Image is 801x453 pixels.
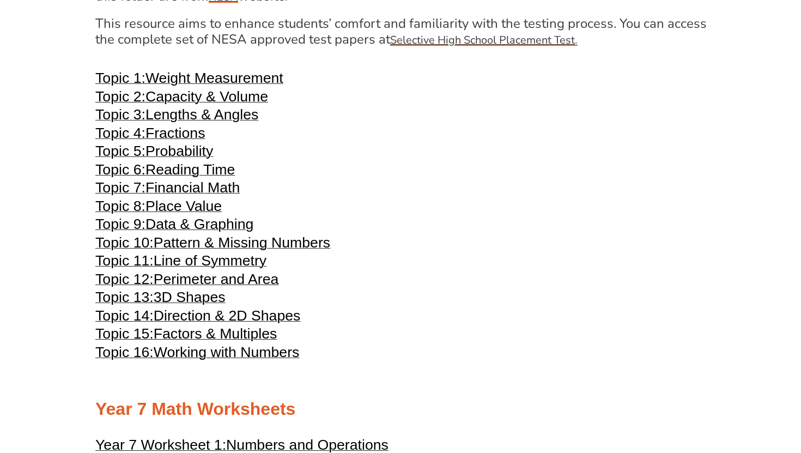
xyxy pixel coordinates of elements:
a: Topic 10:Pattern & Missing Numbers [95,239,330,250]
a: Topic 6:Reading Time [95,166,235,177]
span: Topic 10: [95,234,154,251]
a: Topic 4:Fractions [95,130,205,141]
a: Topic 16:Working with Numbers [95,349,299,360]
span: Factors & Multiples [154,325,277,342]
span: . [575,33,578,47]
span: Topic 7: [95,179,145,196]
span: Topic 13: [95,289,154,305]
span: Place Value [145,198,222,214]
iframe: Chat Widget [614,330,801,453]
span: Topic 1: [95,70,145,86]
a: Year 7 Worksheet 1:Numbers and Operations [95,442,389,452]
span: Topic 3: [95,106,145,123]
a: Topic 11:Line of Symmetry [95,257,266,268]
span: Topic 6: [95,161,145,178]
a: Topic 9:Data & Graphing [95,221,253,232]
span: Probability [145,143,213,159]
a: Topic 7:Financial Math [95,184,240,195]
span: Capacity & Volume [145,88,268,105]
span: Direction & 2D Shapes [154,307,301,324]
h4: This resource aims to enhance students’ comfort and familiarity with the testing process. You can... [95,16,707,49]
h2: Year 7 Math Worksheets [95,398,706,421]
a: Selective High School Placement Test. [390,31,578,48]
u: Selective High School Placement Test [390,33,575,47]
span: Working with Numbers [154,344,300,360]
span: Topic 16: [95,344,154,360]
span: Financial Math [145,179,240,196]
span: 3D Shapes [154,289,226,305]
span: Fractions [145,125,205,141]
a: Topic 5:Probability [95,148,213,159]
span: Data & Graphing [145,216,254,232]
span: Numbers and Operations [226,437,389,453]
span: Line of Symmetry [154,252,266,269]
a: Topic 12:Perimeter and Area [95,276,278,287]
span: Year 7 Worksheet 1: [95,437,226,453]
span: Perimeter and Area [154,271,279,287]
span: Topic 8: [95,198,145,214]
a: Topic 14:Direction & 2D Shapes [95,312,300,323]
span: Reading Time [145,161,235,178]
a: Topic 13:3D Shapes [95,294,226,305]
a: Topic 3:Lengths & Angles [95,111,258,122]
a: Topic 15:Factors & Multiples [95,330,277,341]
span: Weight Measurement [145,70,283,86]
span: Topic 12: [95,271,154,287]
a: Topic 1:Weight Measurement [95,75,283,86]
span: Pattern & Missing Numbers [154,234,330,251]
span: Topic 9: [95,216,145,232]
span: Topic 14: [95,307,154,324]
span: Topic 11: [95,252,154,269]
a: Topic 8:Place Value [95,203,222,214]
a: Topic 2:Capacity & Volume [95,93,268,104]
span: Lengths & Angles [145,106,258,123]
span: Topic 4: [95,125,145,141]
span: Topic 2: [95,88,145,105]
span: Topic 5: [95,143,145,159]
span: Topic 15: [95,325,154,342]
